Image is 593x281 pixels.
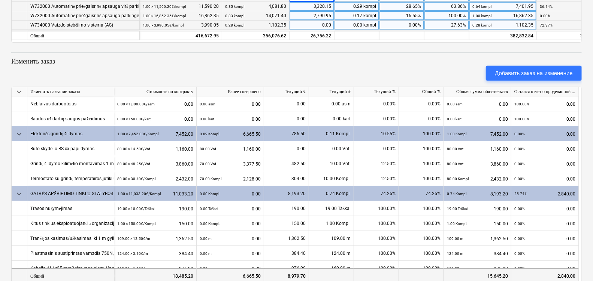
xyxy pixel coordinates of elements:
[335,21,379,30] div: 0.00 kompl
[200,177,223,181] small: 70.00 Kompl.
[30,246,149,260] div: Plastmasinis sustiprintas vamzdis 750N, Ø75mm tiesimus
[30,201,72,216] div: Trasos nužymėjimas
[399,141,444,156] div: 100.00%
[447,237,463,241] small: 109.00 m
[514,171,575,186] div: 0.00
[379,21,424,30] div: 0.00%
[143,14,186,18] small: 1.00 × 16,862.35€ / kompl
[447,126,508,142] div: 7,452.00
[472,21,533,30] div: 1,102.35
[447,201,508,216] div: 190.00
[267,216,306,231] div: 150.00
[225,31,286,41] div: 356,076.62
[309,261,354,276] div: 160.00 m
[514,246,575,261] div: 0.00
[117,111,193,127] div: 0.00
[354,156,399,171] div: 12.50%
[514,266,525,271] small: 0.00%
[117,126,193,142] div: 7,452.00
[200,222,220,226] small: 0.00 Kompl.
[540,23,553,27] small: 72.37%
[472,4,491,9] small: 0.64 kompl
[267,186,306,201] div: 8,193.20
[447,251,463,256] small: 124.00 m
[200,201,261,216] div: 0.00
[117,132,160,136] small: 1.00 × 7,452.00€ / Kompl.
[143,2,219,11] div: 11,590.20
[447,132,468,136] small: 1.00 Kompl.
[117,251,148,256] small: 124.00 × 3.10€ / m
[399,201,444,216] div: 100.00%
[354,261,399,276] div: 100.00%
[309,186,354,201] div: 0.74 Kompl.
[200,147,217,151] small: 80.00 Vnt.
[424,21,469,30] div: 27.63%
[117,261,193,276] div: 976.00
[30,171,143,186] div: Termostato su grindų temperatūros jutikliu montavimas
[267,171,306,186] div: 304.00
[30,141,94,156] div: Buto skydelio BS-xx papildymas
[30,231,163,246] div: Tranšėjos kasimas/užkasimas iki 1 m gylio, vieno kabelio tiesimui
[309,111,354,126] div: 0.00 kart
[447,177,470,181] small: 80.00 Kompl.
[309,231,354,246] div: 109.00 m
[30,156,134,171] div: Grindų šildymo kilimėlio montavimas 1 m2 - 1,5 m2
[200,96,261,112] div: 0.00
[15,189,24,198] span: keyboard_arrow_down
[225,11,286,21] div: 14,071.40
[200,246,261,261] div: 0.00
[399,246,444,261] div: 100.00%
[117,102,155,106] small: 0.00 × 1,000.00€ / asm
[267,126,306,141] div: 786.50
[290,2,335,11] div: 3,320.15
[30,2,136,11] div: W732000 Automatinė priešgaisrinė apsauga virš parkingo (GSS)
[472,14,491,18] small: 1.00 kompl
[447,162,465,166] small: 80.00 Vnt.
[540,4,553,9] small: 36.14%
[447,156,508,172] div: 3,860.00
[514,222,525,226] small: 0.00%
[514,117,529,121] small: 100.00%
[290,11,335,21] div: 2,790.95
[447,192,468,196] small: 0.74 Kompl.
[30,126,82,141] div: Elektrinės grindų šildymas
[354,171,399,186] div: 12.50%
[354,126,399,141] div: 10.55%
[495,68,573,78] div: Добавить заказ на изменение
[267,231,306,246] div: 1,362.50
[354,141,399,156] div: 0.00%
[354,186,399,201] div: 74.26%
[117,201,193,216] div: 190.00
[514,141,575,157] div: 0.00
[354,111,399,126] div: 0.00%
[225,14,244,18] small: 0.83 kompl
[200,156,261,172] div: 3,377.50
[197,87,264,96] div: Ранее совершено
[225,23,244,27] small: 0.28 kompl
[117,177,157,181] small: 80.00 × 30.40€ / Kompl.
[117,117,151,121] small: 0.00 × 150.00€ / kart
[267,156,306,171] div: 482.50
[117,246,193,261] div: 384.40
[514,177,525,181] small: 0.00%
[447,147,465,151] small: 80.00 Vnt.
[514,192,527,196] small: 25.74%
[117,162,151,166] small: 80.00 × 48.25€ / Vnt.
[225,21,286,30] div: 1,102.35
[399,111,444,126] div: 0.00%
[117,231,193,246] div: 1,362.50
[117,147,151,151] small: 80.00 × 14.50€ / Vnt.
[117,186,193,201] div: 11,033.20
[117,207,154,211] small: 19.00 × 10.00€ / Taškai
[200,102,215,106] small: 0.00 asm
[290,21,335,30] div: 0.00
[514,156,575,172] div: 0.00
[399,126,444,141] div: 100.00%
[143,4,186,9] small: 1.00 × 11,590.20€ / kompl
[354,246,399,261] div: 100.00%
[200,111,261,127] div: 0.00
[514,231,575,246] div: 0.00
[469,31,537,40] div: 382,832.84
[399,87,444,96] div: Общий %
[335,11,379,21] div: 0.17 kompl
